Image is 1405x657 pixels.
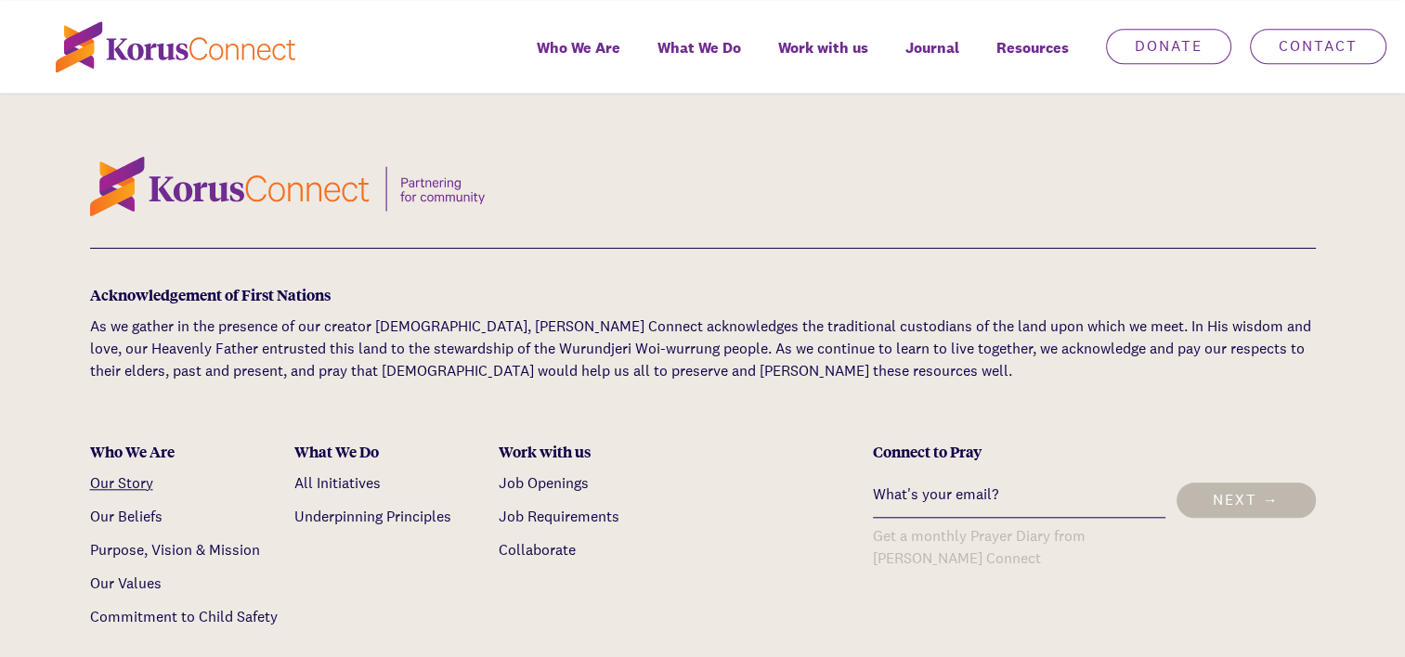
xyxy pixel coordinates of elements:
p: As we gather in the presence of our creator [DEMOGRAPHIC_DATA], [PERSON_NAME] Connect acknowledge... [90,316,1316,382]
a: Our Beliefs [90,507,163,526]
img: korus-connect%2F3bb1268c-e78d-4311-9d6e-a58205fa809b_logo-tagline.svg [90,157,485,216]
div: Get a monthly Prayer Diary from [PERSON_NAME] Connect [873,525,1164,570]
div: Resources [978,26,1087,93]
a: Who We Are [518,26,639,93]
div: Work with us [499,442,689,461]
a: Collaborate [499,540,576,560]
a: Commitment to Child Safety [90,607,278,626]
a: Job Openings [499,473,589,493]
span: What We Do [657,34,741,61]
a: Our Values [90,573,162,593]
span: Journal [905,34,959,61]
a: Purpose, Vision & Mission [90,540,260,560]
span: Work with us [778,34,868,61]
a: Our Story [90,473,153,493]
a: All Initiatives [294,473,381,493]
a: Contact [1250,29,1386,64]
div: Connect to Pray [873,442,1315,461]
a: Journal [887,26,978,93]
a: What We Do [639,26,760,93]
div: Who We Are [90,442,280,461]
span: Who We Are [537,34,620,61]
a: Work with us [760,26,887,93]
input: What's your email? [873,472,1164,518]
img: korus-connect%2Fc5177985-88d5-491d-9cd7-4a1febad1357_logo.svg [56,21,295,72]
a: Underpinning Principles [294,507,451,526]
strong: Acknowledgement of First Nations [90,284,331,305]
div: What We Do [294,442,485,461]
a: Job Requirements [499,507,619,526]
a: Donate [1106,29,1231,64]
button: Next → [1177,483,1316,518]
